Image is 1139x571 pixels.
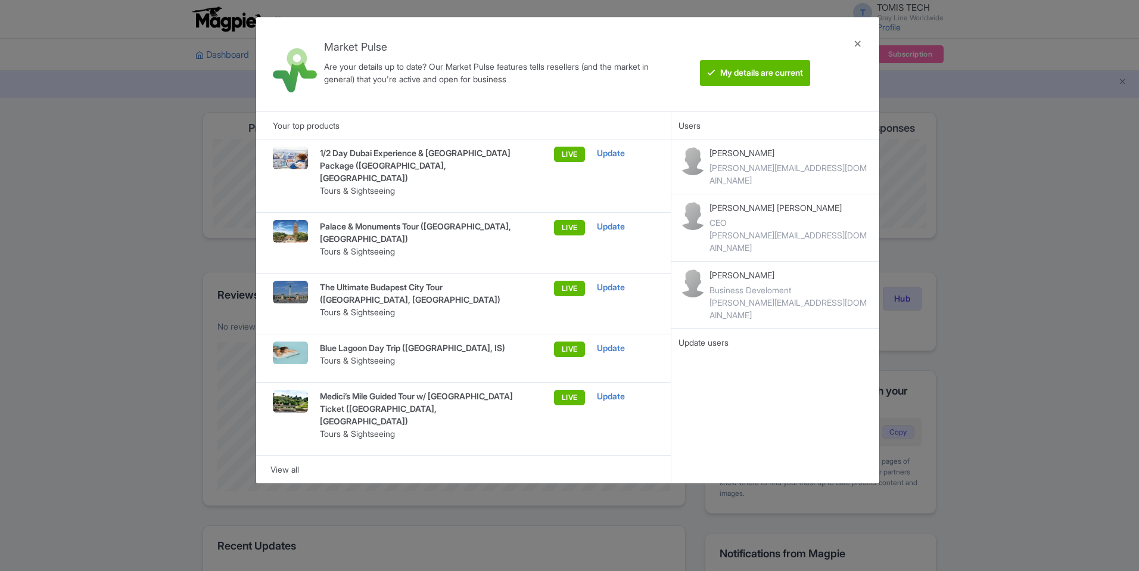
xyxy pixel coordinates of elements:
div: Users [671,111,879,139]
p: Tours & Sightseeing [320,354,516,367]
div: Update [597,342,654,355]
img: pd4xhcvnlid0gyrx6fs0.jpg [273,342,308,364]
p: Palace & Monuments Tour ([GEOGRAPHIC_DATA], [GEOGRAPHIC_DATA]) [320,220,516,245]
div: Update [597,147,654,160]
btn: My details are current [700,60,810,86]
div: Update [597,390,654,403]
div: [PERSON_NAME][EMAIL_ADDRESS][DOMAIN_NAME] [709,296,872,321]
div: [PERSON_NAME][EMAIL_ADDRESS][DOMAIN_NAME] [709,162,872,187]
div: [PERSON_NAME][EMAIL_ADDRESS][DOMAIN_NAME] [709,229,872,254]
p: Tours & Sightseeing [320,245,516,257]
p: 1/2 Day Dubai Experience & [GEOGRAPHIC_DATA] Package ([GEOGRAPHIC_DATA], [GEOGRAPHIC_DATA]) [320,147,516,184]
img: qgx9ioibegpqjfhuc6cz.jpg [273,147,308,169]
div: Business Develoment [709,284,872,296]
div: Update users [679,336,872,349]
p: Blue Lagoon Day Trip ([GEOGRAPHIC_DATA], IS) [320,342,516,354]
div: View all [270,463,657,476]
p: Tours & Sightseeing [320,306,516,318]
p: [PERSON_NAME] [709,147,872,159]
div: Update [597,281,654,294]
img: contact-b11cc6e953956a0c50a2f97983291f06.png [679,269,707,297]
img: bsxjsbrulq6zvyuwgepr.jpg [273,220,308,243]
div: Are your details up to date? Our Market Pulse features tells resellers (and the market in general... [324,60,666,85]
p: Tours & Sightseeing [320,184,516,197]
p: [PERSON_NAME] [PERSON_NAME] [709,201,872,214]
div: CEO [709,216,872,229]
img: market_pulse-1-0a5220b3d29e4a0de46fb7534bebe030.svg [273,48,317,92]
p: Tours & Sightseeing [320,427,516,440]
div: Your top products [256,111,671,139]
p: The Ultimate Budapest City Tour ([GEOGRAPHIC_DATA], [GEOGRAPHIC_DATA]) [320,281,516,306]
div: Update [597,220,654,233]
img: cnfdqik88ge7xtru67kb.jpg [273,390,308,412]
img: contact-b11cc6e953956a0c50a2f97983291f06.png [679,147,707,175]
img: klomamaquoxgmb0upztu.jpg [273,281,308,303]
p: [PERSON_NAME] [709,269,872,281]
img: contact-b11cc6e953956a0c50a2f97983291f06.png [679,201,707,230]
h4: Market Pulse [324,41,666,53]
p: Medici’s Mile Guided Tour w/ [GEOGRAPHIC_DATA] Ticket ([GEOGRAPHIC_DATA], [GEOGRAPHIC_DATA]) [320,390,516,427]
